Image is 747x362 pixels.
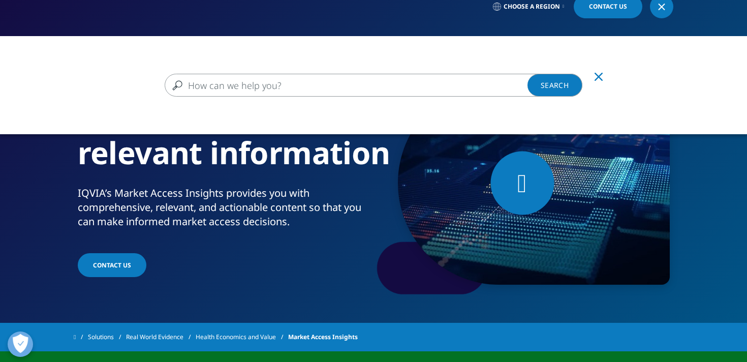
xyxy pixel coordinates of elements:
[595,81,603,89] div: Clear
[504,3,560,11] span: Choose a Region
[527,74,582,97] a: Search
[8,331,33,357] button: Open Preferences
[165,74,582,97] input: Search
[589,4,627,10] span: Contact Us
[159,23,673,71] nav: Primary
[595,73,603,81] svg: Clear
